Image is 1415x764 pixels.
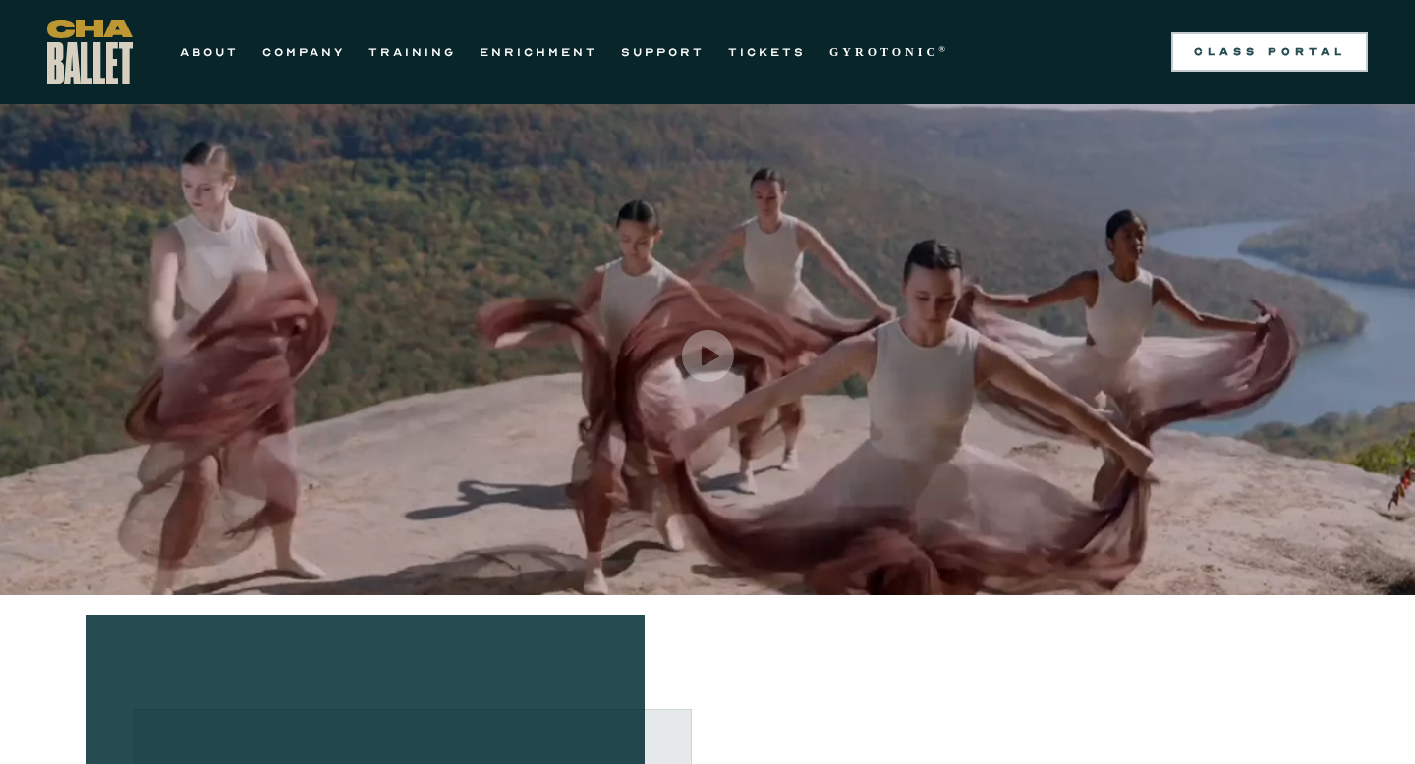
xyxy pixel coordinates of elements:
strong: GYROTONIC [829,45,938,59]
a: COMPANY [262,40,345,64]
a: ABOUT [180,40,239,64]
a: home [47,20,133,84]
sup: ® [938,44,949,54]
a: TRAINING [368,40,456,64]
a: Class Portal [1171,32,1368,72]
a: TICKETS [728,40,806,64]
a: GYROTONIC® [829,40,949,64]
a: SUPPORT [621,40,705,64]
div: Class Portal [1183,44,1356,60]
a: ENRICHMENT [480,40,597,64]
